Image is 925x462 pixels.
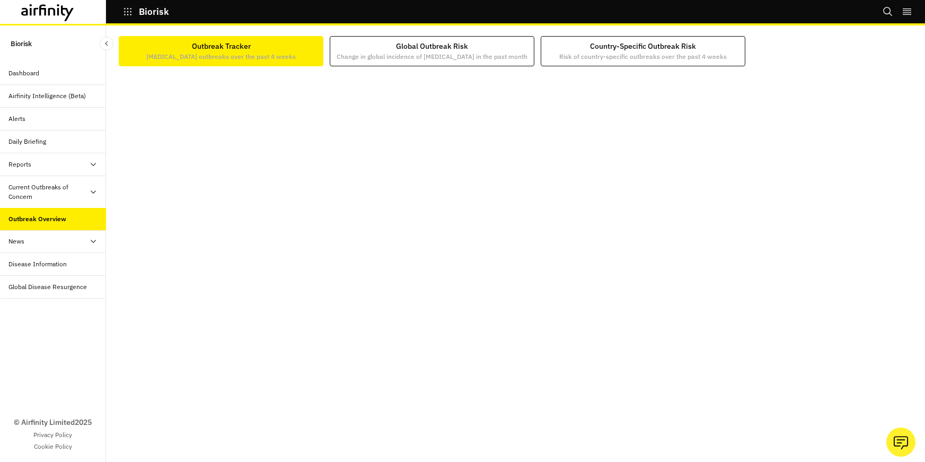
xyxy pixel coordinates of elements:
p: © Airfinity Limited 2025 [14,417,92,428]
p: [MEDICAL_DATA] outbreaks over the past 4 weeks [146,52,296,62]
div: Outbreak Overview [8,214,66,224]
a: Cookie Policy [34,442,72,451]
button: Search [883,3,893,21]
div: Daily Briefing [8,137,46,146]
div: Airfinity Intelligence (Beta) [8,91,86,101]
div: Reports [8,160,31,169]
div: Global Disease Resurgence [8,282,87,292]
p: Change in global incidence of [MEDICAL_DATA] in the past month [337,52,527,62]
div: News [8,237,24,246]
p: Biorisk [139,7,169,16]
p: Biorisk [11,34,32,54]
button: Ask our analysts [886,428,915,457]
div: Global Outbreak Risk [337,41,527,62]
div: Alerts [8,114,25,124]
a: Privacy Policy [33,430,72,440]
div: Current Outbreaks of Concern [8,182,89,202]
button: Biorisk [123,3,169,21]
div: Dashboard [8,68,39,78]
button: Close Sidebar [100,37,113,50]
p: Risk of country-specific outbreaks over the past 4 weeks [559,52,727,62]
div: Outbreak Tracker [146,41,296,62]
div: Country-Specific Outbreak Risk [559,41,727,62]
div: Disease Information [8,259,67,269]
